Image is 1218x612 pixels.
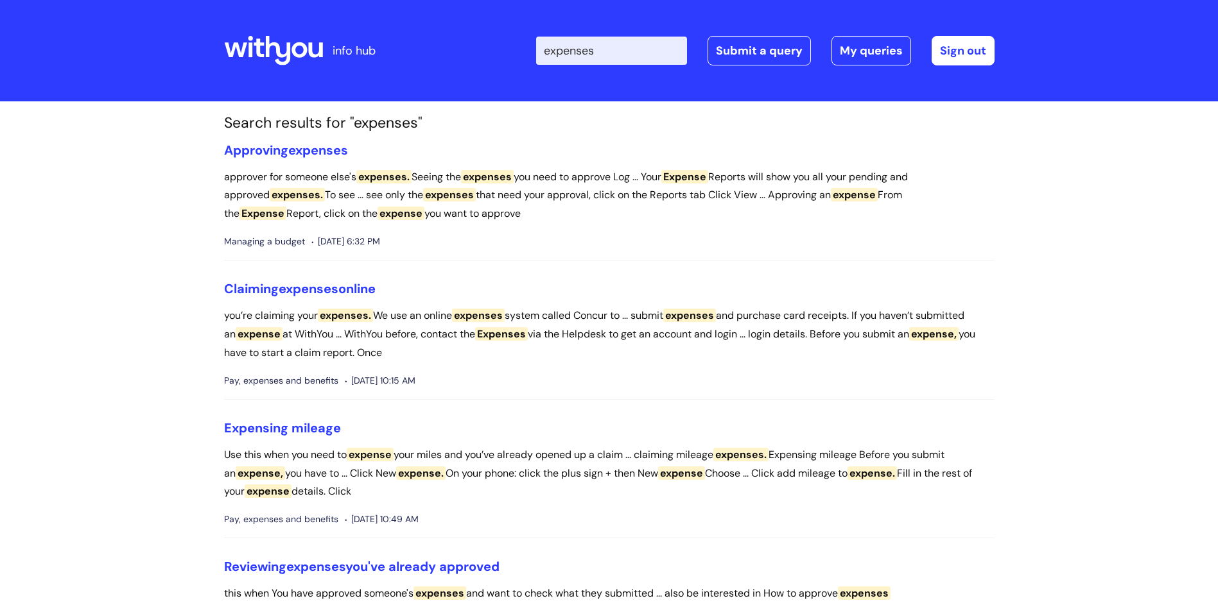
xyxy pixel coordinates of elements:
[224,584,995,603] p: this when You have approved someone's and want to check what they submitted ... also be intereste...
[279,280,338,297] span: expenses
[224,234,305,250] span: Managing a budget
[536,36,995,65] div: | -
[413,586,466,600] span: expenses
[461,170,514,183] span: expenses
[236,466,285,480] span: expense,
[356,170,412,183] span: expenses.
[224,373,338,389] span: Pay, expenses and benefits
[661,170,708,183] span: Expense
[224,446,995,501] p: Use this when you need to your miles and you’ve already opened up a claim ... claiming mileage Ex...
[224,420,341,436] a: Expensing mileage
[224,280,376,297] a: Claimingexpensesonline
[423,188,476,201] span: expenses
[378,207,424,220] span: expense
[708,36,811,65] a: Submit a query
[909,327,959,341] span: expense,
[345,373,415,389] span: [DATE] 10:15 AM
[288,142,348,158] span: expenses
[345,511,419,527] span: [DATE] 10:49 AM
[536,37,687,65] input: Search
[270,188,325,201] span: expenses.
[452,309,505,322] span: expenses
[475,327,528,341] span: Expenses
[347,448,394,461] span: expense
[239,207,286,220] span: Expense
[848,466,897,480] span: expense.
[224,558,500,575] a: Reviewingexpensesyou've already approved
[831,188,878,201] span: expense
[658,466,705,480] span: expense
[224,142,348,158] a: Approvingexpenses
[333,40,376,61] p: info hub
[838,586,891,600] span: expenses
[224,168,995,223] p: approver for someone else's Seeing the you need to approve Log ... Your Reports will show you all...
[245,484,291,498] span: expense
[224,307,995,362] p: you’re claiming your We use an online system called Concur to ... submit and purchase card receip...
[713,448,769,461] span: expenses.
[311,234,380,250] span: [DATE] 6:32 PM
[318,309,373,322] span: expenses.
[224,114,995,132] h1: Search results for "expenses"
[236,327,283,341] span: expense
[286,558,345,575] span: expenses
[396,466,446,480] span: expense.
[831,36,911,65] a: My queries
[224,511,338,527] span: Pay, expenses and benefits
[932,36,995,65] a: Sign out
[663,309,716,322] span: expenses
